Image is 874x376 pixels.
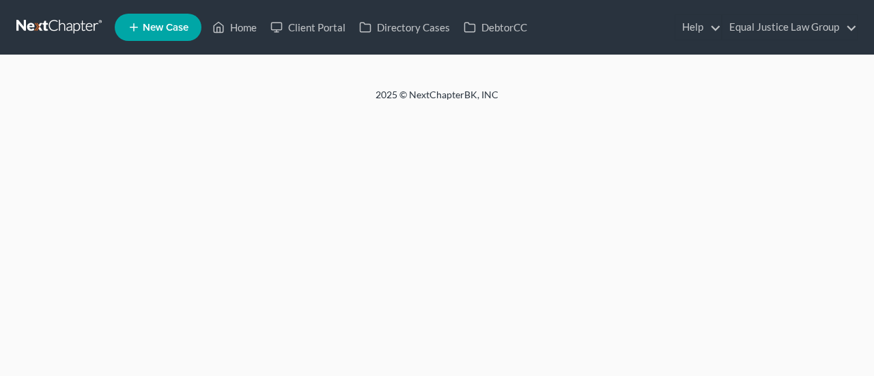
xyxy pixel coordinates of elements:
[675,15,721,40] a: Help
[457,15,534,40] a: DebtorCC
[264,15,352,40] a: Client Portal
[206,15,264,40] a: Home
[352,15,457,40] a: Directory Cases
[115,14,201,41] new-legal-case-button: New Case
[722,15,857,40] a: Equal Justice Law Group
[48,88,826,113] div: 2025 © NextChapterBK, INC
